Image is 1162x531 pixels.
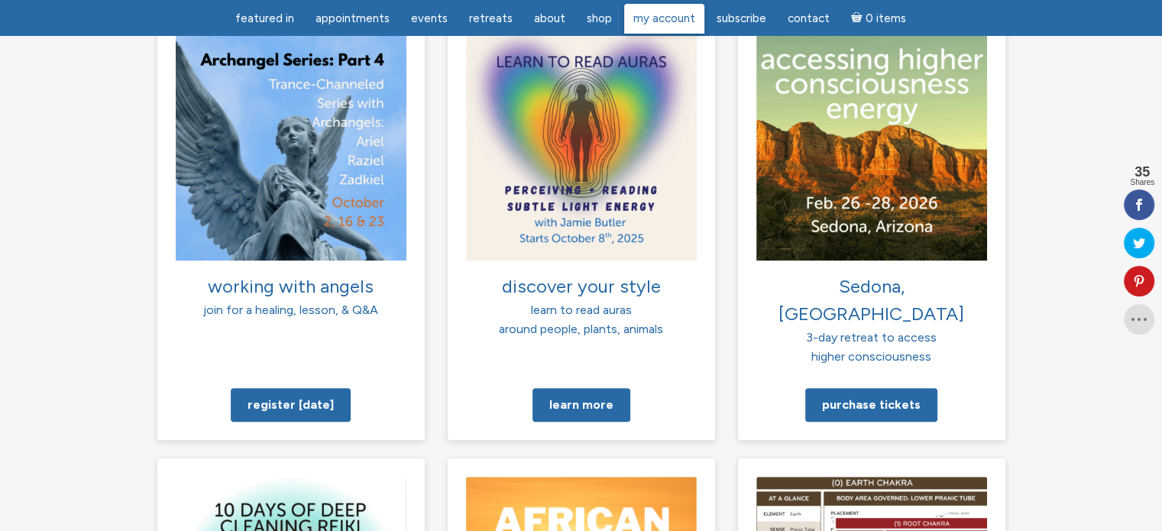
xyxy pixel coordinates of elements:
[226,4,303,34] a: featured in
[532,388,630,422] a: Learn more
[316,11,390,25] span: Appointments
[460,4,522,34] a: Retreats
[411,11,448,25] span: Events
[865,13,905,24] span: 0 items
[805,388,937,422] a: Purchase tickets
[633,11,695,25] span: My Account
[806,330,937,345] span: 3-day retreat to access
[502,275,661,297] span: discover your style
[707,4,775,34] a: Subscribe
[811,349,931,364] span: higher consciousness
[208,275,374,297] span: working with angels
[534,11,565,25] span: About
[1130,165,1154,179] span: 35
[624,4,704,34] a: My Account
[778,275,964,325] span: Sedona, [GEOGRAPHIC_DATA]
[578,4,621,34] a: Shop
[402,4,457,34] a: Events
[499,322,663,336] span: around people, plants, animals
[203,303,378,317] span: join for a healing, lesson, & Q&A
[531,303,632,317] span: learn to read auras
[717,11,766,25] span: Subscribe
[1130,179,1154,186] span: Shares
[231,388,351,422] a: Register [DATE]
[842,2,915,34] a: Cart0 items
[306,4,399,34] a: Appointments
[778,4,839,34] a: Contact
[525,4,575,34] a: About
[788,11,830,25] span: Contact
[235,11,294,25] span: featured in
[587,11,612,25] span: Shop
[851,11,866,25] i: Cart
[469,11,513,25] span: Retreats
